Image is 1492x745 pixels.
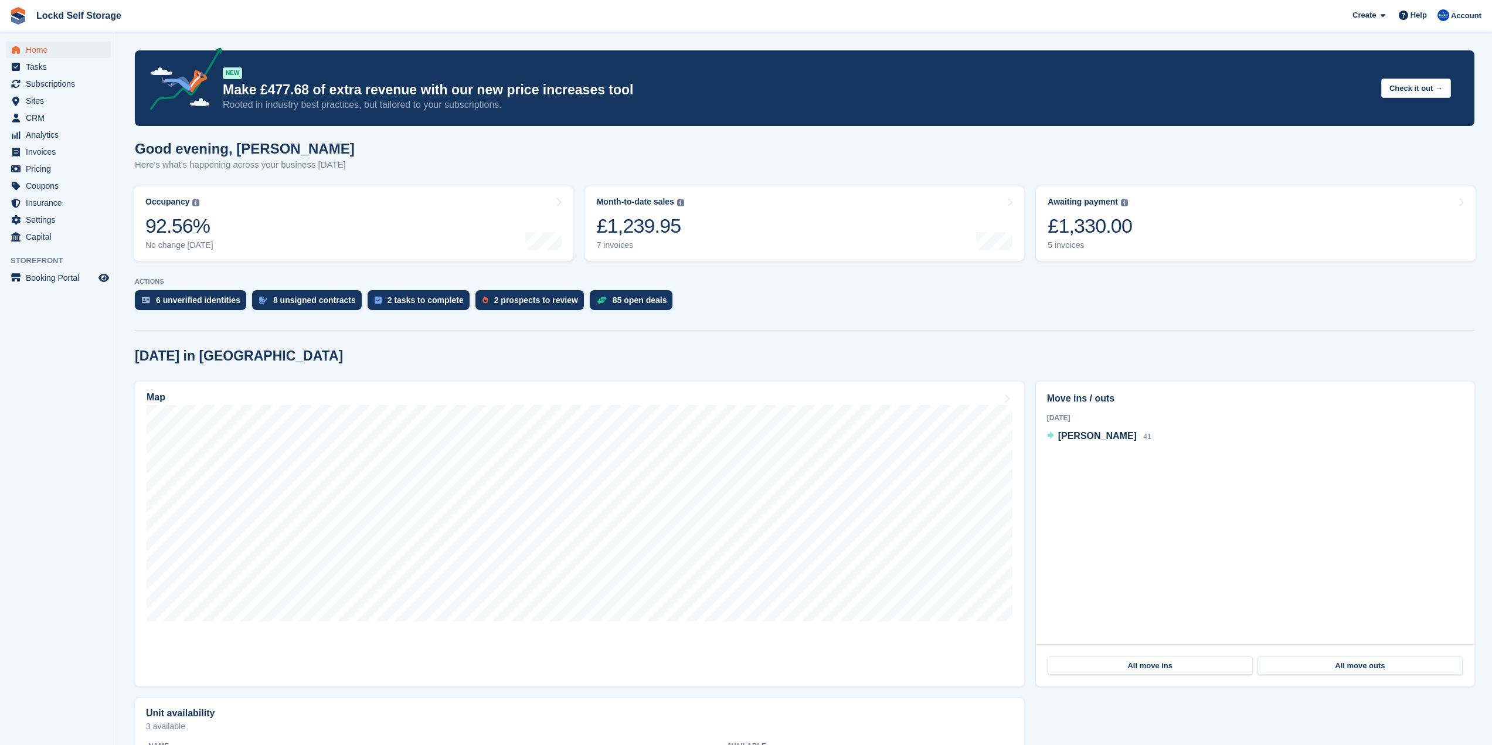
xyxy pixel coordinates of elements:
[26,229,96,245] span: Capital
[1048,240,1132,250] div: 5 invoices
[6,195,111,211] a: menu
[613,295,667,305] div: 85 open deals
[145,214,213,238] div: 92.56%
[1058,431,1137,441] span: [PERSON_NAME]
[1411,9,1427,21] span: Help
[134,186,573,261] a: Occupancy 92.56% No change [DATE]
[6,161,111,177] a: menu
[223,98,1372,111] p: Rooted in industry best practices, but tailored to your subscriptions.
[26,76,96,92] span: Subscriptions
[223,81,1372,98] p: Make £477.68 of extra revenue with our new price increases tool
[26,144,96,160] span: Invoices
[273,295,356,305] div: 8 unsigned contracts
[1352,9,1376,21] span: Create
[6,178,111,194] a: menu
[1047,413,1463,423] div: [DATE]
[145,197,189,207] div: Occupancy
[26,42,96,58] span: Home
[6,42,111,58] a: menu
[146,722,1013,730] p: 3 available
[1437,9,1449,21] img: Jonny Bleach
[11,255,117,267] span: Storefront
[1258,656,1463,675] a: All move outs
[388,295,464,305] div: 2 tasks to complete
[1048,214,1132,238] div: £1,330.00
[26,178,96,194] span: Coupons
[1048,656,1253,675] a: All move ins
[585,186,1025,261] a: Month-to-date sales £1,239.95 7 invoices
[135,141,355,157] h1: Good evening, [PERSON_NAME]
[494,295,578,305] div: 2 prospects to review
[6,127,111,143] a: menu
[1121,199,1128,206] img: icon-info-grey-7440780725fd019a000dd9b08b2336e03edf1995a4989e88bcd33f0948082b44.svg
[32,6,126,25] a: Lockd Self Storage
[135,348,343,364] h2: [DATE] in [GEOGRAPHIC_DATA]
[1036,186,1476,261] a: Awaiting payment £1,330.00 5 invoices
[6,229,111,245] a: menu
[597,214,684,238] div: £1,239.95
[97,271,111,285] a: Preview store
[135,382,1024,686] a: Map
[1047,429,1151,444] a: [PERSON_NAME] 41
[6,212,111,228] a: menu
[26,195,96,211] span: Insurance
[135,278,1474,285] p: ACTIONS
[142,297,150,304] img: verify_identity-adf6edd0f0f0b5bbfe63781bf79b02c33cf7c696d77639b501bdc392416b5a36.svg
[26,212,96,228] span: Settings
[597,296,607,304] img: deal-1b604bf984904fb50ccaf53a9ad4b4a5d6e5aea283cecdc64d6e3604feb123c2.svg
[26,93,96,109] span: Sites
[597,197,674,207] div: Month-to-date sales
[156,295,240,305] div: 6 unverified identities
[6,93,111,109] a: menu
[223,67,242,79] div: NEW
[1143,433,1151,441] span: 41
[26,59,96,75] span: Tasks
[590,290,679,316] a: 85 open deals
[26,161,96,177] span: Pricing
[9,7,27,25] img: stora-icon-8386f47178a22dfd0bd8f6a31ec36ba5ce8667c1dd55bd0f319d3a0aa187defe.svg
[26,270,96,286] span: Booking Portal
[135,158,355,172] p: Here's what's happening across your business [DATE]
[6,59,111,75] a: menu
[1451,10,1481,22] span: Account
[1048,197,1118,207] div: Awaiting payment
[6,76,111,92] a: menu
[6,110,111,126] a: menu
[252,290,368,316] a: 8 unsigned contracts
[259,297,267,304] img: contract_signature_icon-13c848040528278c33f63329250d36e43548de30e8caae1d1a13099fd9432cc5.svg
[146,708,215,719] h2: Unit availability
[147,392,165,403] h2: Map
[677,199,684,206] img: icon-info-grey-7440780725fd019a000dd9b08b2336e03edf1995a4989e88bcd33f0948082b44.svg
[145,240,213,250] div: No change [DATE]
[1381,79,1451,98] button: Check it out →
[368,290,475,316] a: 2 tasks to complete
[26,110,96,126] span: CRM
[135,290,252,316] a: 6 unverified identities
[1047,392,1463,406] h2: Move ins / outs
[475,290,590,316] a: 2 prospects to review
[375,297,382,304] img: task-75834270c22a3079a89374b754ae025e5fb1db73e45f91037f5363f120a921f8.svg
[482,297,488,304] img: prospect-51fa495bee0391a8d652442698ab0144808aea92771e9ea1ae160a38d050c398.svg
[140,47,222,114] img: price-adjustments-announcement-icon-8257ccfd72463d97f412b2fc003d46551f7dbcb40ab6d574587a9cd5c0d94...
[26,127,96,143] span: Analytics
[192,199,199,206] img: icon-info-grey-7440780725fd019a000dd9b08b2336e03edf1995a4989e88bcd33f0948082b44.svg
[597,240,684,250] div: 7 invoices
[6,270,111,286] a: menu
[6,144,111,160] a: menu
